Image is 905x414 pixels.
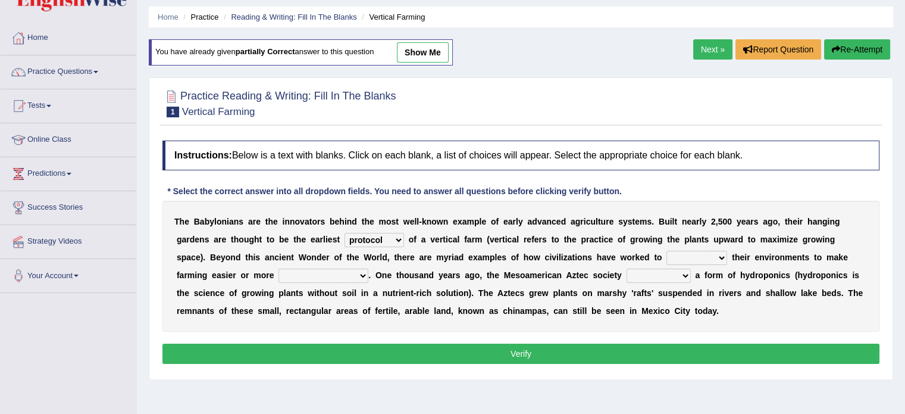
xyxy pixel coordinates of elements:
b: a [527,217,532,226]
b: r [750,217,753,226]
small: Vertical Farming [182,106,255,117]
b: r [606,217,609,226]
b: ) [201,253,203,262]
b: a [746,217,750,226]
b: o [773,217,778,226]
b: u [244,235,249,244]
b: n [825,235,830,244]
b: a [691,217,696,226]
b: a [508,217,513,226]
b: w [403,217,410,226]
b: g [829,235,835,244]
b: t [632,217,635,226]
b: l [699,217,702,226]
b: i [325,235,328,244]
b: a [248,217,253,226]
b: r [186,235,189,244]
b: e [435,235,440,244]
b: n [652,235,657,244]
b: t [564,235,567,244]
b: . [203,253,205,262]
li: Vertical Farming [359,11,425,23]
b: p [581,235,586,244]
b: a [467,235,472,244]
b: t [245,253,248,262]
b: i [446,235,448,244]
b: s [239,217,243,226]
a: Next » [693,39,732,60]
b: i [227,217,229,226]
b: e [281,253,286,262]
b: h [180,217,185,226]
b: , [778,217,780,226]
b: w [437,217,443,226]
b: c [552,217,556,226]
b: r [807,235,810,244]
b: r [635,235,638,244]
button: Re-Attempt [824,39,890,60]
b: h [807,217,813,226]
b: p [474,217,480,226]
b: l [596,217,598,226]
b: t [337,235,340,244]
b: g [803,235,808,244]
b: g [630,235,635,244]
b: r [320,235,323,244]
b: s [333,235,337,244]
b: n [290,217,295,226]
b: c [448,235,453,244]
b: e [184,217,189,226]
b: e [687,217,691,226]
b: e [481,217,486,226]
b: t [552,235,555,244]
b: s [542,235,547,244]
b: x [458,217,462,226]
b: m [760,235,768,244]
b: t [667,235,670,244]
b: i [822,235,825,244]
b: f [496,217,499,226]
b: w [643,235,650,244]
b: a [214,235,218,244]
b: h [566,235,572,244]
b: m [779,235,787,244]
b: r [499,235,502,244]
b: r [440,235,443,244]
b: s [704,235,709,244]
b: p [719,235,724,244]
b: r [735,235,738,244]
b: c [604,235,609,244]
b: y [737,217,741,226]
b: o [431,217,437,226]
b: o [409,235,414,244]
b: b [205,217,210,226]
b: . [652,217,654,226]
span: 1 [167,107,179,117]
b: k [422,217,427,226]
b: c [586,217,591,226]
b: y [702,217,706,226]
b: r [580,217,583,226]
b: d [532,217,537,226]
b: n [546,217,552,226]
b: e [256,217,261,226]
b: n [311,253,317,262]
b: o [491,217,496,226]
b: e [311,235,315,244]
b: h [254,235,259,244]
b: i [670,217,672,226]
b: s [177,253,181,262]
b: e [284,235,289,244]
b: s [391,217,396,226]
b: m [378,217,386,226]
b: o [306,253,312,262]
b: g [657,235,663,244]
b: i [602,235,604,244]
b: t [293,235,296,244]
b: , [716,217,718,226]
b: t [362,217,365,226]
b: u [713,235,719,244]
b: o [554,235,559,244]
b: t [443,235,446,244]
b: a [571,217,575,226]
